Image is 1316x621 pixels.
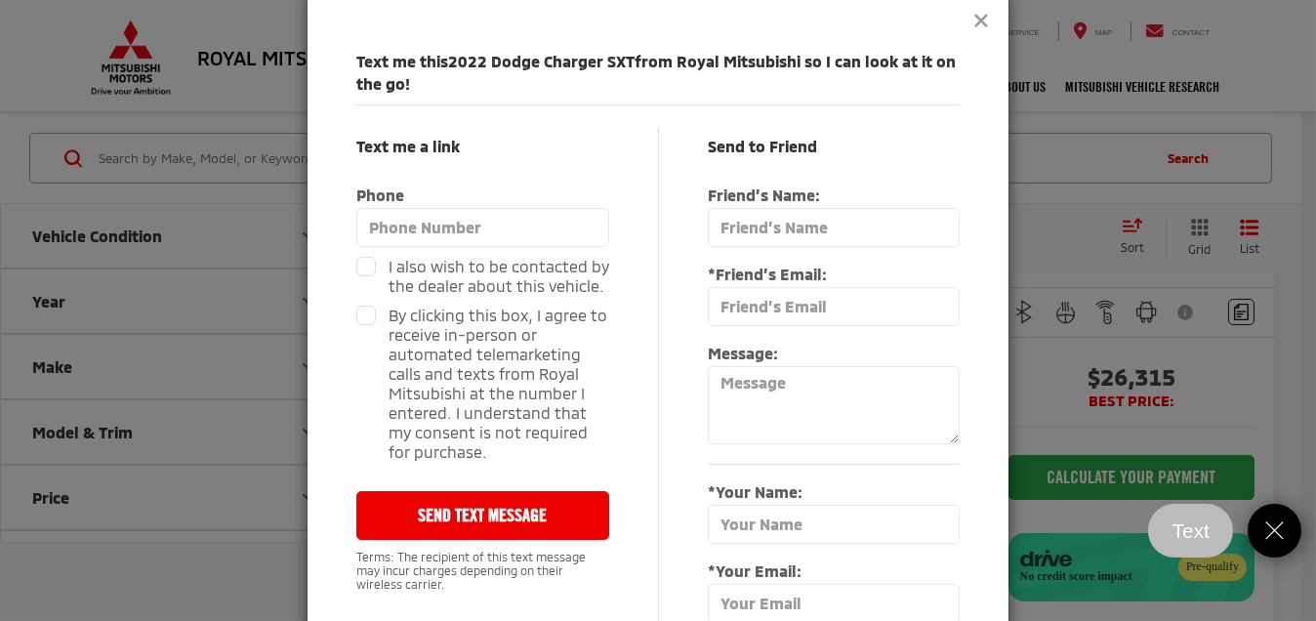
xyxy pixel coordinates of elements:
input: Your Name [708,505,960,544]
label: Phone [356,187,609,208]
label: *Your Name: [708,484,960,505]
a: Close [1248,504,1301,558]
label: Friend’s Name: [708,187,960,208]
input: Friend’s Email [708,287,960,326]
input: Phone Number [356,208,609,247]
span: I also wish to be contacted by the dealer about this vehicle. [389,257,609,296]
div: Terms: The recipient of this text message may incur charges depending on their wireless carrier. [356,550,609,591]
span: 2022 Dodge Charger SXT [448,52,635,70]
h5: Text me a link [356,135,609,157]
label: *Friend’s Email: [708,267,960,287]
p: By clicking this box, I agree to receive in-person or automated telemarketing calls and texts fro... [389,306,609,462]
label: *Your Email: [708,563,960,584]
input: Friend’s Name [708,208,960,247]
label: Message: [708,346,960,366]
h4: Text me this from Royal Mitsubishi so I can look at it on the go! [356,50,960,95]
h5: Send to Friend [708,135,960,157]
button: Send Text Message [356,491,609,540]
